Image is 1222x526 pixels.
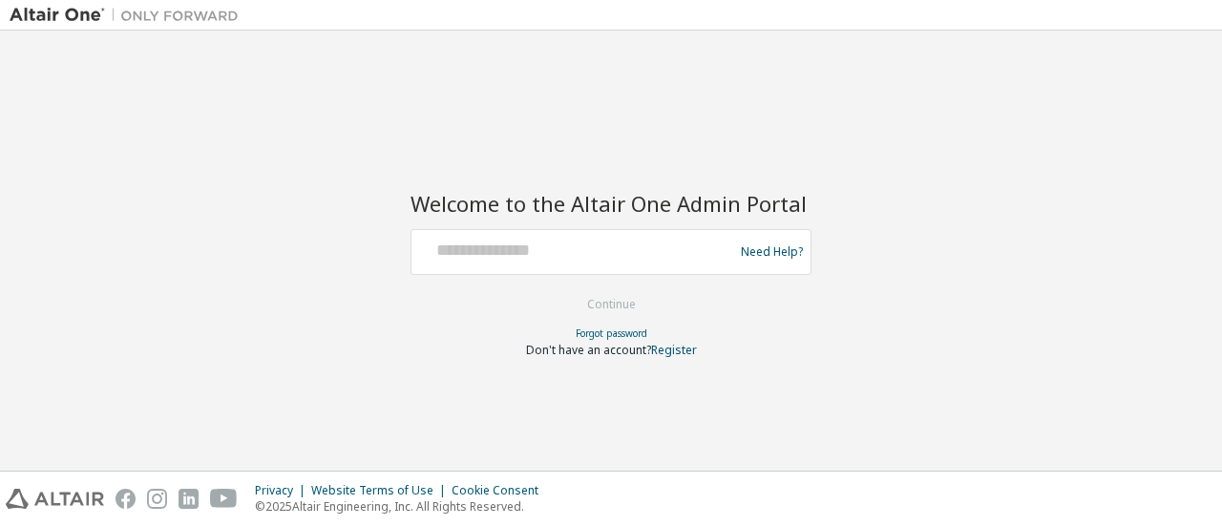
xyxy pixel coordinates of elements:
div: Cookie Consent [452,483,550,498]
a: Need Help? [741,251,803,252]
img: youtube.svg [210,489,238,509]
img: instagram.svg [147,489,167,509]
img: linkedin.svg [179,489,199,509]
p: © 2025 Altair Engineering, Inc. All Rights Reserved. [255,498,550,515]
h2: Welcome to the Altair One Admin Portal [411,190,811,217]
a: Register [651,342,697,358]
img: facebook.svg [116,489,136,509]
div: Privacy [255,483,311,498]
img: Altair One [10,6,248,25]
span: Don't have an account? [526,342,651,358]
div: Website Terms of Use [311,483,452,498]
a: Forgot password [576,326,647,340]
img: altair_logo.svg [6,489,104,509]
